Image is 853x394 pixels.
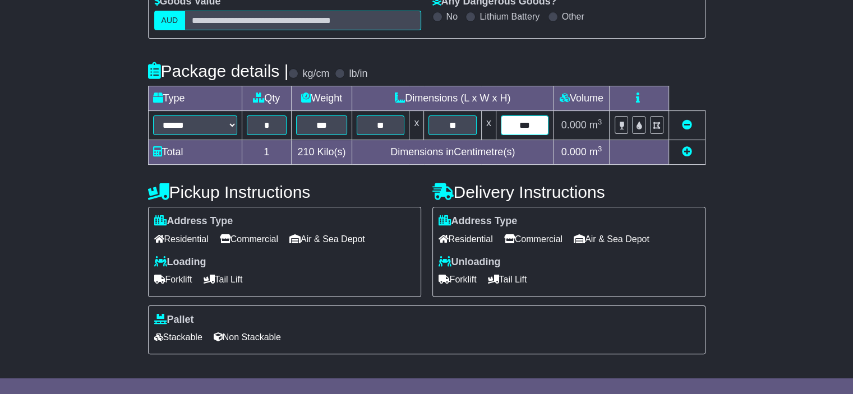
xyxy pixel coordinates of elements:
[574,230,649,248] span: Air & Sea Depot
[598,118,602,126] sup: 3
[562,11,584,22] label: Other
[242,140,291,165] td: 1
[154,271,192,288] span: Forklift
[446,11,458,22] label: No
[289,230,365,248] span: Air & Sea Depot
[148,183,421,201] h4: Pickup Instructions
[682,146,692,157] a: Add new item
[439,256,501,268] label: Unloading
[481,111,496,140] td: x
[291,140,352,165] td: Kilo(s)
[589,119,602,131] span: m
[242,86,291,111] td: Qty
[554,86,610,111] td: Volume
[297,146,314,157] span: 210
[154,215,233,228] label: Address Type
[479,11,540,22] label: Lithium Battery
[432,183,706,201] h4: Delivery Instructions
[302,68,329,80] label: kg/cm
[504,230,562,248] span: Commercial
[488,271,527,288] span: Tail Lift
[598,145,602,153] sup: 3
[589,146,602,157] span: m
[154,314,194,326] label: Pallet
[561,119,587,131] span: 0.000
[148,140,242,165] td: Total
[409,111,424,140] td: x
[291,86,352,111] td: Weight
[154,256,206,268] label: Loading
[154,230,209,248] span: Residential
[439,215,518,228] label: Address Type
[352,86,553,111] td: Dimensions (L x W x H)
[349,68,367,80] label: lb/in
[154,328,202,346] span: Stackable
[220,230,278,248] span: Commercial
[204,271,243,288] span: Tail Lift
[682,119,692,131] a: Remove this item
[148,62,289,80] h4: Package details |
[439,271,477,288] span: Forklift
[561,146,587,157] span: 0.000
[214,328,281,346] span: Non Stackable
[154,11,186,30] label: AUD
[439,230,493,248] span: Residential
[352,140,553,165] td: Dimensions in Centimetre(s)
[148,86,242,111] td: Type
